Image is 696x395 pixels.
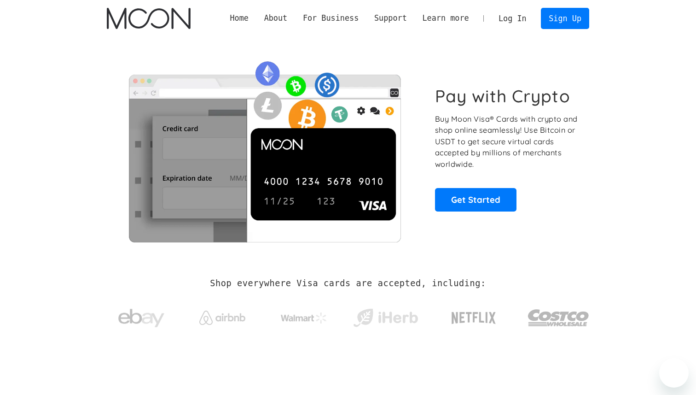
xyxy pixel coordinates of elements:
[415,12,477,24] div: Learn more
[435,86,570,106] h1: Pay with Crypto
[222,12,256,24] a: Home
[295,12,366,24] div: For Business
[264,12,288,24] div: About
[188,301,257,330] a: Airbnb
[270,303,338,328] a: Walmart
[659,358,689,388] iframe: Кнопка запуска окна обмена сообщениями
[199,311,245,325] img: Airbnb
[366,12,414,24] div: Support
[303,12,359,24] div: For Business
[435,113,579,170] p: Buy Moon Visa® Cards with crypto and shop online seamlessly! Use Bitcoin or USDT to get secure vi...
[107,295,175,337] a: ebay
[118,304,164,333] img: ebay
[528,291,589,340] a: Costco
[541,8,589,29] a: Sign Up
[281,312,327,324] img: Walmart
[107,8,190,29] img: Moon Logo
[210,278,486,289] h2: Shop everywhere Visa cards are accepted, including:
[107,8,190,29] a: home
[433,297,515,334] a: Netflix
[351,297,420,335] a: iHerb
[107,55,422,242] img: Moon Cards let you spend your crypto anywhere Visa is accepted.
[422,12,469,24] div: Learn more
[351,306,420,330] img: iHerb
[374,12,407,24] div: Support
[435,188,516,211] a: Get Started
[528,301,589,335] img: Costco
[256,12,295,24] div: About
[491,8,534,29] a: Log In
[451,307,497,330] img: Netflix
